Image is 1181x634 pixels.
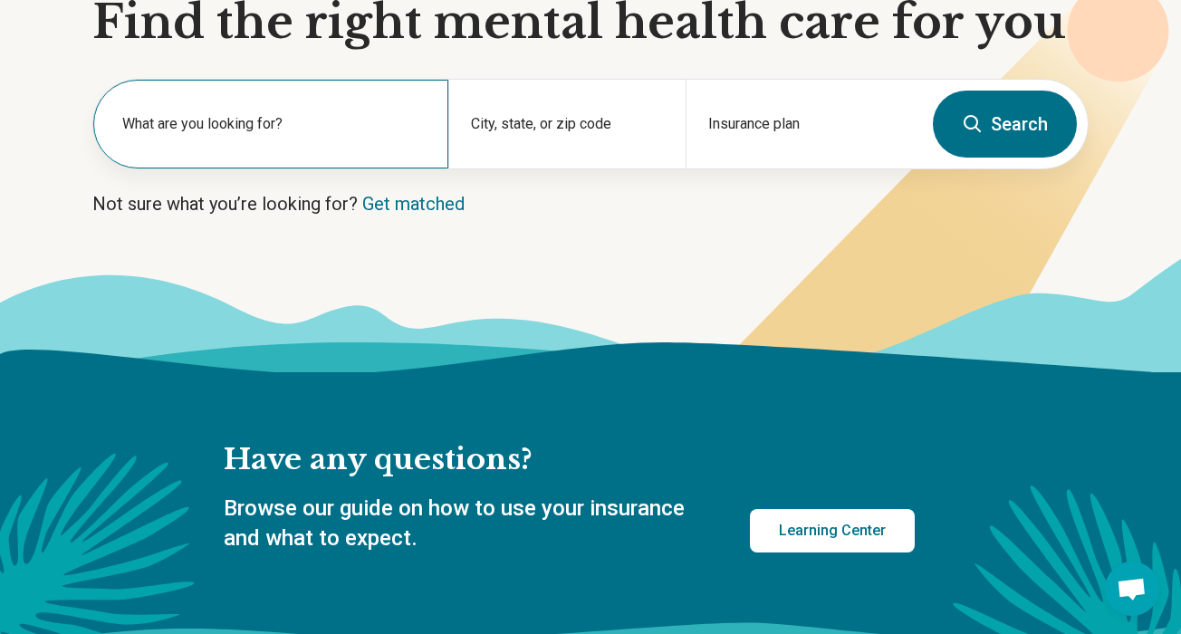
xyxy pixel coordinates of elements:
div: Open chat [1105,562,1159,616]
p: Not sure what you’re looking for? [92,191,1089,216]
p: Browse our guide on how to use your insurance and what to expect. [224,494,706,554]
button: Search [933,91,1077,158]
a: Learning Center [750,509,915,552]
a: Get matched [362,193,465,215]
h2: Have any questions? [224,441,915,479]
label: What are you looking for? [122,113,427,135]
